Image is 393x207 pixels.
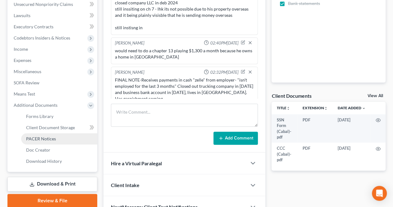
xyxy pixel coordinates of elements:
[26,136,56,141] span: PACER Notices
[111,182,139,188] span: Client Intake
[21,156,97,167] a: Download History
[286,106,290,110] i: unfold_more
[9,77,97,88] a: SOFA Review
[26,147,50,153] span: Doc Creator
[14,35,70,40] span: Codebtors Insiders & Notices
[26,125,75,130] span: Client Document Storage
[272,143,298,165] td: CCC (Cabal)-pdf
[14,58,31,63] span: Expenses
[111,160,162,166] span: Hire a Virtual Paralegal
[21,111,97,122] a: Forms Library
[14,13,30,18] span: Lawsuits
[368,94,383,98] a: View All
[372,186,387,201] div: Open Intercom Messenger
[14,80,39,85] span: SOFA Review
[272,114,298,143] td: SSN Form (Cabal)-pdf
[210,69,238,75] span: 02:32PM[DATE]
[303,106,328,110] a: Extensionunfold_more
[298,143,333,165] td: PDF
[21,122,97,133] a: Client Document Storage
[210,40,238,46] span: 02:40PM[DATE]
[21,133,97,144] a: PACER Notices
[213,132,258,145] button: Add Comment
[9,21,97,32] a: Executory Contracts
[115,77,254,102] div: FINAL NOTE-Receives payments in cash "zelle" from employer- "isn't employed for the last 3 months...
[14,2,73,7] span: Unsecured Nonpriority Claims
[298,114,333,143] td: PDF
[14,69,41,74] span: Miscellaneous
[14,102,57,108] span: Additional Documents
[333,114,371,143] td: [DATE]
[276,106,290,110] a: Titleunfold_more
[272,92,311,99] div: Client Documents
[14,46,28,52] span: Income
[115,69,144,76] div: [PERSON_NAME]
[9,10,97,21] a: Lawsuits
[14,91,35,96] span: Means Test
[362,106,366,110] i: expand_more
[115,48,254,60] div: would need to do a chapter 13 playing $1,300 a month because he owns a home in [GEOGRAPHIC_DATA]
[14,24,53,29] span: Executory Contracts
[338,106,366,110] a: Date Added expand_more
[26,114,53,119] span: Forms Library
[7,177,97,191] a: Download & Print
[115,40,144,46] div: [PERSON_NAME]
[26,158,62,164] span: Download History
[21,144,97,156] a: Doc Creator
[333,143,371,165] td: [DATE]
[288,0,320,7] span: Bank statements
[324,106,328,110] i: unfold_more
